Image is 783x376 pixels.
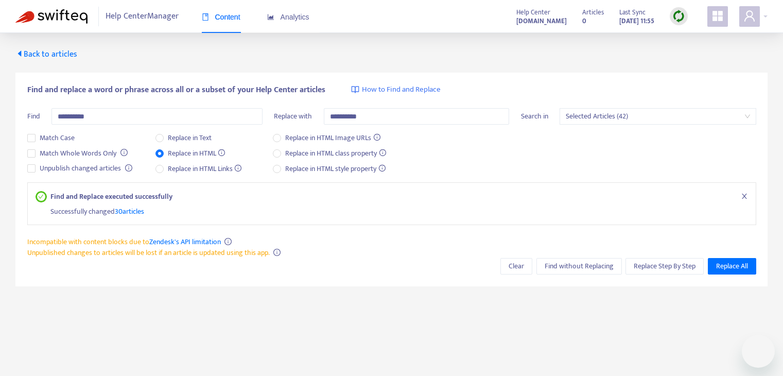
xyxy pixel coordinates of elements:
[545,261,614,272] span: Find without Replacing
[536,258,622,275] button: Find without Replacing
[202,13,240,21] span: Content
[625,258,704,275] button: Replace Step By Step
[125,164,132,172] span: info-circle
[149,236,221,248] a: Zendesk's API limitation
[120,149,128,156] span: info-circle
[509,261,524,272] span: Clear
[619,7,646,18] span: Last Sync
[716,261,748,272] span: Replace All
[741,193,748,200] span: close
[619,15,654,27] strong: [DATE] 11:55
[38,194,44,199] span: check
[164,163,246,175] span: Replace in HTML Links
[362,84,441,96] span: How to Find and Replace
[27,84,325,96] span: Find and replace a word or phrase across all or a subset of your Help Center articles
[27,110,40,122] span: Find
[115,206,144,217] span: 30 articles
[164,132,216,144] span: Replace in Text
[351,86,359,94] img: image-link
[224,238,232,245] span: info-circle
[273,249,281,256] span: info-circle
[634,261,695,272] span: Replace Step By Step
[15,9,88,24] img: Swifteq
[267,13,309,21] span: Analytics
[36,163,125,174] span: Unpublish changed articles
[582,7,604,18] span: Articles
[566,109,750,124] span: Selected Articles (42)
[742,335,775,368] iframe: Knop om het berichtenvenster te openen
[50,191,172,202] strong: Find and Replace executed successfully
[500,258,532,275] button: Clear
[672,10,685,23] img: sync.dc5367851b00ba804db3.png
[711,10,724,22] span: appstore
[106,7,179,26] span: Help Center Manager
[521,110,548,122] span: Search in
[27,236,221,248] span: Incompatible with content blocks due to
[15,49,24,58] span: caret-left
[36,148,120,159] span: Match Whole Words Only
[708,258,756,275] button: Replace All
[281,148,390,159] span: Replace in HTML class property
[516,7,550,18] span: Help Center
[15,47,77,61] span: Back to articles
[36,132,79,144] span: Match Case
[267,13,274,21] span: area-chart
[351,84,441,96] a: How to Find and Replace
[27,247,270,259] span: Unpublished changes to articles will be lost if an article is updated using this app.
[50,202,748,217] div: Successfully changed
[202,13,209,21] span: book
[281,163,390,175] span: Replace in HTML style property
[743,10,756,22] span: user
[516,15,567,27] a: [DOMAIN_NAME]
[274,110,312,122] span: Replace with
[582,15,586,27] strong: 0
[281,132,385,144] span: Replace in HTML Image URLs
[164,148,230,159] span: Replace in HTML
